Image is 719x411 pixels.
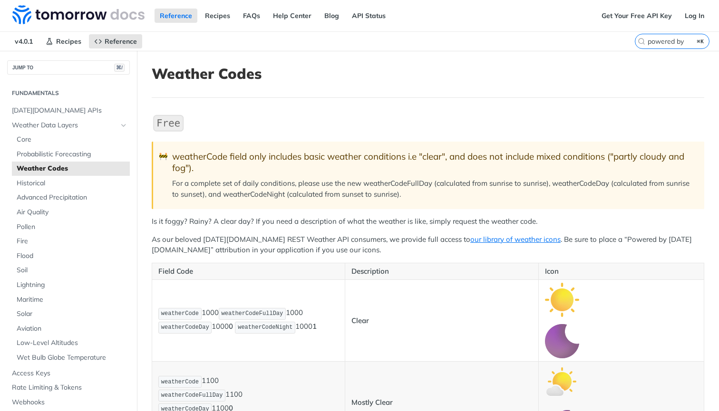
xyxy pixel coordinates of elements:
span: ⌘/ [114,64,125,72]
span: Weather Data Layers [12,121,117,130]
span: Expand image [545,295,579,304]
a: Wet Bulb Globe Temperature [12,351,130,365]
strong: 0 [229,322,233,331]
span: Fire [17,237,127,246]
a: Weather Data LayersHide subpages for Weather Data Layers [7,118,130,133]
a: Pollen [12,220,130,234]
a: our library of weather icons [470,235,561,244]
a: Recipes [200,9,235,23]
span: weatherCodeFullDay [161,392,223,399]
a: Flood [12,249,130,263]
a: Fire [12,234,130,249]
span: Reference [105,37,137,46]
a: Log In [680,9,709,23]
img: clear_night [545,324,579,358]
span: Webhooks [12,398,127,407]
a: Core [12,133,130,147]
a: Access Keys [7,366,130,381]
button: Hide subpages for Weather Data Layers [120,122,127,129]
a: Reference [155,9,197,23]
span: Flood [17,251,127,261]
span: Access Keys [12,369,127,378]
p: 1000 1000 1000 1000 [158,307,339,335]
span: Expand image [545,376,579,385]
span: Weather Codes [17,164,127,173]
span: Core [17,135,127,144]
a: Historical [12,176,130,191]
strong: 1 [312,322,317,331]
span: Solar [17,309,127,319]
a: Aviation [12,322,130,336]
span: 🚧 [159,151,168,162]
span: Probabilistic Forecasting [17,150,127,159]
span: Expand image [545,336,579,345]
span: Pollen [17,222,127,232]
a: Lightning [12,278,130,292]
p: For a complete set of daily conditions, please use the new weatherCodeFullDay (calculated from su... [172,178,695,200]
span: Rate Limiting & Tokens [12,383,127,392]
p: Icon [545,266,698,277]
span: [DATE][DOMAIN_NAME] APIs [12,106,127,115]
p: As our beloved [DATE][DOMAIN_NAME] REST Weather API consumers, we provide full access to . Be sur... [152,234,704,256]
strong: Clear [351,316,369,325]
a: Webhooks [7,395,130,410]
p: Is it foggy? Rainy? A clear day? If you need a description of what the weather is like, simply re... [152,216,704,227]
a: Advanced Precipitation [12,191,130,205]
h2: Fundamentals [7,89,130,97]
span: Soil [17,266,127,275]
a: Low-Level Altitudes [12,336,130,350]
span: Air Quality [17,208,127,217]
span: weatherCode [161,379,199,385]
span: Aviation [17,324,127,334]
img: mostly_clear_day [545,364,579,399]
a: Weather Codes [12,162,130,176]
span: Low-Level Altitudes [17,338,127,348]
span: Maritime [17,295,127,305]
a: [DATE][DOMAIN_NAME] APIs [7,104,130,118]
a: Rate Limiting & Tokens [7,381,130,395]
a: Help Center [268,9,317,23]
a: API Status [347,9,391,23]
span: Advanced Precipitation [17,193,127,202]
a: Blog [319,9,344,23]
span: Lightning [17,280,127,290]
a: FAQs [238,9,265,23]
img: clear_day [545,283,579,317]
button: JUMP TO⌘/ [7,60,130,75]
a: Solar [12,307,130,321]
svg: Search [638,38,645,45]
span: weatherCode [161,310,199,317]
div: weatherCode field only includes basic weather conditions i.e "clear", and does not include mixed ... [172,151,695,173]
a: Reference [89,34,142,48]
a: Air Quality [12,205,130,220]
a: Get Your Free API Key [596,9,677,23]
a: Maritime [12,293,130,307]
p: Description [351,266,532,277]
span: weatherCodeFullDay [222,310,283,317]
span: v4.0.1 [10,34,38,48]
span: Wet Bulb Globe Temperature [17,353,127,363]
span: Historical [17,179,127,188]
span: weatherCodeDay [161,324,209,331]
h1: Weather Codes [152,65,704,82]
a: Soil [12,263,130,277]
kbd: ⌘K [695,37,707,46]
p: Field Code [158,266,339,277]
a: Probabilistic Forecasting [12,147,130,162]
span: weatherCodeNight [238,324,292,331]
strong: Mostly Clear [351,398,393,407]
span: Recipes [56,37,81,46]
img: Tomorrow.io Weather API Docs [12,5,145,24]
a: Recipes [40,34,87,48]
